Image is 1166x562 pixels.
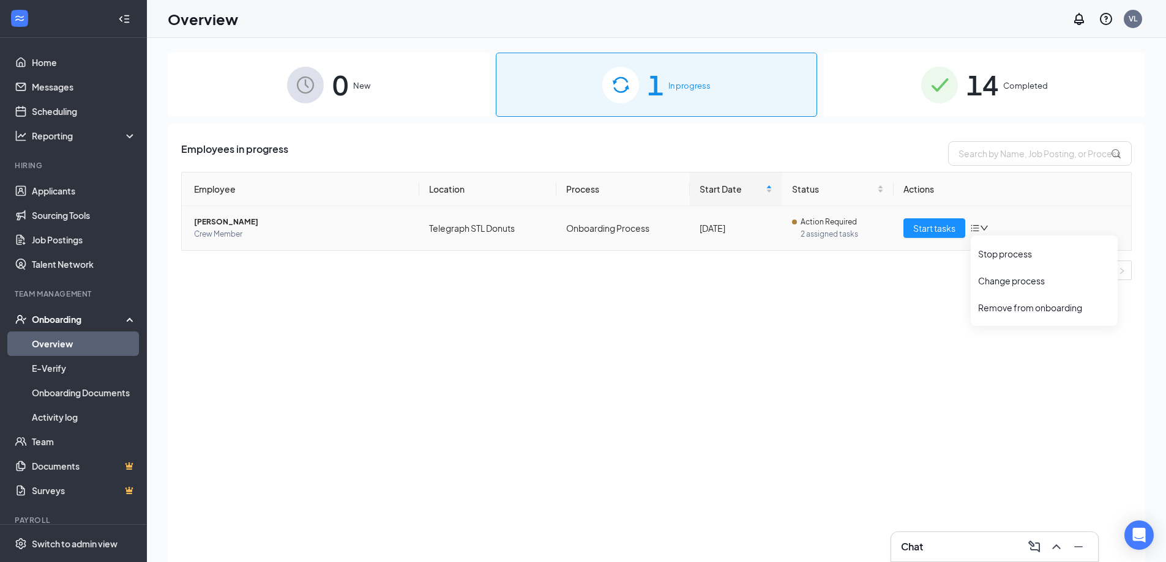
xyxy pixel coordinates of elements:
a: Onboarding Documents [32,380,136,405]
span: 14 [966,64,998,106]
span: In progress [668,79,711,92]
span: 1 [648,64,663,106]
th: Status [782,172,894,206]
span: Start tasks [913,221,955,235]
span: 2 assigned tasks [801,228,884,240]
li: Next Page [1112,261,1132,280]
button: ChevronUp [1047,537,1066,556]
span: New [353,79,370,92]
svg: WorkstreamLogo [13,12,26,24]
svg: UserCheck [15,313,27,325]
div: Hiring [15,160,134,171]
input: Search by Name, Job Posting, or Process [948,141,1132,166]
div: Remove from onboarding [978,301,1110,314]
div: Onboarding [32,313,126,325]
a: E-Verify [32,356,136,380]
div: VL [1129,13,1137,24]
svg: QuestionInfo [1099,12,1113,26]
svg: Analysis [15,130,27,142]
svg: ChevronUp [1049,539,1064,554]
span: 0 [332,64,348,106]
div: [DATE] [700,221,772,235]
svg: ComposeMessage [1027,539,1042,554]
span: down [980,224,988,232]
span: Status [792,182,875,196]
a: Job Postings [32,227,136,252]
span: Start Date [700,182,763,196]
div: Open Intercom Messenger [1124,520,1154,550]
button: Minimize [1069,537,1088,556]
div: Stop process [978,248,1110,260]
svg: Notifications [1072,12,1086,26]
svg: Minimize [1071,539,1086,554]
th: Location [419,172,556,206]
span: Crew Member [194,228,409,240]
a: Scheduling [32,99,136,124]
div: Team Management [15,289,134,299]
a: Talent Network [32,252,136,276]
span: Completed [1003,79,1048,92]
button: Start tasks [903,218,965,238]
span: right [1118,267,1126,275]
button: right [1112,261,1132,280]
a: Home [32,50,136,75]
th: Process [556,172,690,206]
a: Team [32,429,136,454]
button: ComposeMessage [1025,537,1044,556]
h1: Overview [168,9,238,29]
a: Activity log [32,405,136,429]
a: SurveysCrown [32,478,136,503]
a: Applicants [32,179,136,203]
a: DocumentsCrown [32,454,136,478]
svg: Settings [15,538,27,550]
a: Messages [32,75,136,99]
div: Reporting [32,130,137,142]
svg: Collapse [118,13,130,25]
span: bars [970,223,980,233]
span: Employees in progress [181,141,288,166]
td: Telegraph STL Donuts [419,206,556,250]
div: Switch to admin view [32,538,118,550]
td: Onboarding Process [556,206,690,250]
div: Payroll [15,515,134,525]
a: Overview [32,331,136,356]
a: Sourcing Tools [32,203,136,227]
span: [PERSON_NAME] [194,216,409,228]
span: Action Required [801,216,857,228]
th: Actions [894,172,1131,206]
th: Employee [182,172,419,206]
div: Change process [978,275,1110,287]
h3: Chat [901,540,923,553]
